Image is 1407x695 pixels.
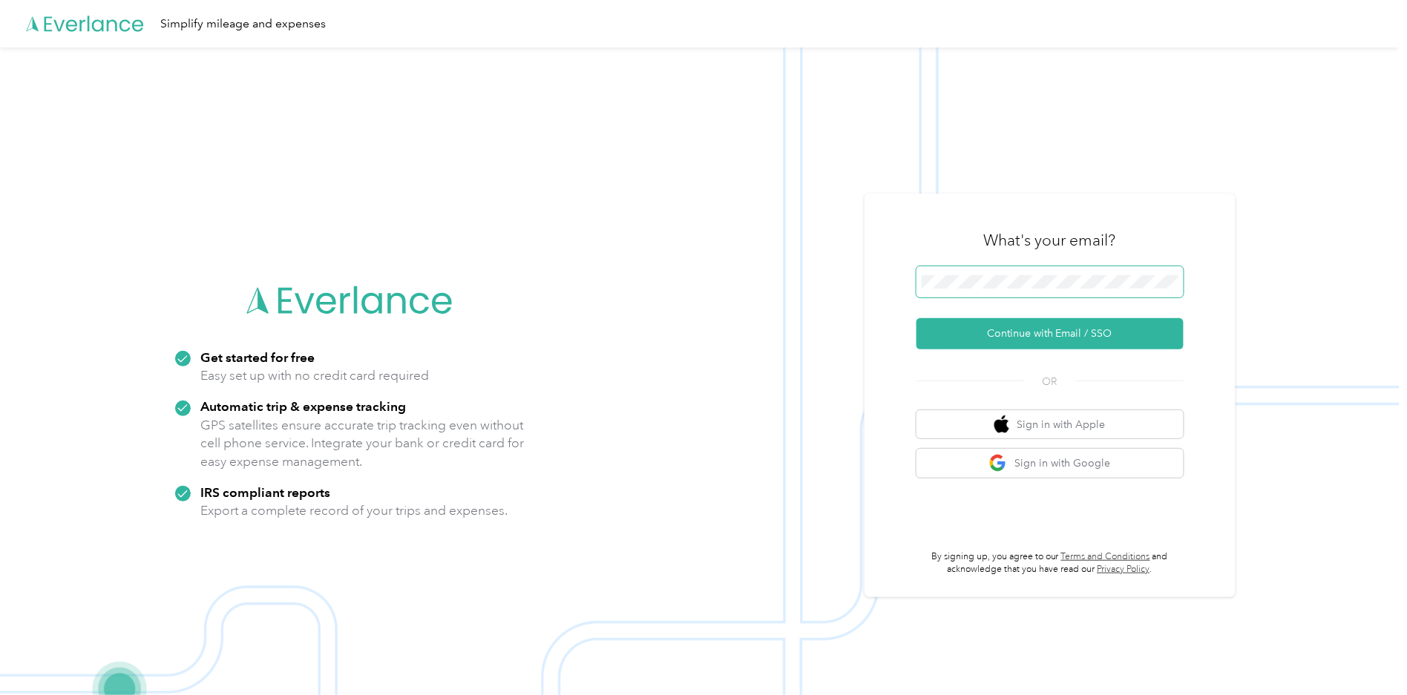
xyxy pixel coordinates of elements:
[201,501,508,520] p: Export a complete record of your trips and expenses.
[1061,551,1150,562] a: Terms and Conditions
[916,550,1184,576] p: By signing up, you agree to our and acknowledge that you have read our .
[989,454,1008,472] img: google logo
[201,484,331,500] strong: IRS compliant reports
[1098,564,1150,575] a: Privacy Policy
[201,366,430,385] p: Easy set up with no credit card required
[201,349,315,365] strong: Get started for free
[160,15,326,33] div: Simplify mileage and expenses
[916,410,1184,439] button: apple logoSign in with Apple
[994,415,1009,434] img: apple logo
[1024,374,1076,389] span: OR
[984,230,1116,251] h3: What's your email?
[201,398,407,414] strong: Automatic trip & expense tracking
[916,318,1184,349] button: Continue with Email / SSO
[201,416,525,471] p: GPS satellites ensure accurate trip tracking even without cell phone service. Integrate your bank...
[916,449,1184,478] button: google logoSign in with Google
